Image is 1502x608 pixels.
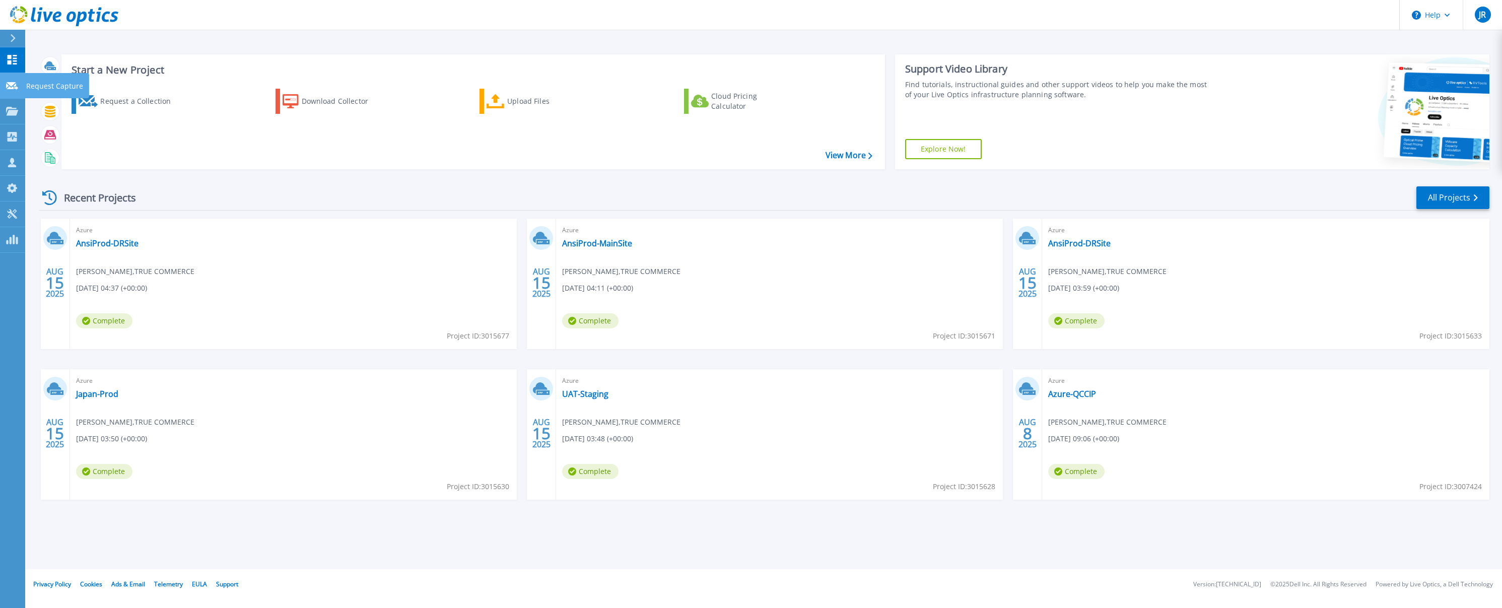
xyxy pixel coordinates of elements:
[76,225,511,236] span: Azure
[1048,389,1096,399] a: Azure-QCCIP
[1416,186,1489,209] a: All Projects
[684,89,796,114] a: Cloud Pricing Calculator
[532,279,551,287] span: 15
[1048,266,1167,277] span: [PERSON_NAME] , TRUE COMMERCE
[933,481,995,492] span: Project ID: 3015628
[192,580,207,588] a: EULA
[26,73,83,99] p: Request Capture
[100,91,181,111] div: Request a Collection
[1048,313,1105,328] span: Complete
[905,139,982,159] a: Explore Now!
[562,313,619,328] span: Complete
[80,580,102,588] a: Cookies
[1048,238,1111,248] a: AnsiProd-DRSite
[447,481,509,492] span: Project ID: 3015630
[154,580,183,588] a: Telemetry
[532,415,551,452] div: AUG 2025
[45,415,64,452] div: AUG 2025
[76,389,118,399] a: Japan-Prod
[905,62,1214,76] div: Support Video Library
[76,313,132,328] span: Complete
[72,89,184,114] a: Request a Collection
[46,429,64,438] span: 15
[76,417,194,428] span: [PERSON_NAME] , TRUE COMMERCE
[562,225,997,236] span: Azure
[1479,11,1486,19] span: JR
[1193,581,1261,588] li: Version: [TECHNICAL_ID]
[1048,417,1167,428] span: [PERSON_NAME] , TRUE COMMERCE
[562,433,633,444] span: [DATE] 03:48 (+00:00)
[507,91,588,111] div: Upload Files
[562,389,608,399] a: UAT-Staging
[76,283,147,294] span: [DATE] 04:37 (+00:00)
[532,264,551,301] div: AUG 2025
[562,375,997,386] span: Azure
[562,238,632,248] a: AnsiProd-MainSite
[1048,433,1119,444] span: [DATE] 09:06 (+00:00)
[302,91,382,111] div: Download Collector
[72,64,872,76] h3: Start a New Project
[45,264,64,301] div: AUG 2025
[1048,464,1105,479] span: Complete
[76,238,139,248] a: AnsiProd-DRSite
[480,89,592,114] a: Upload Files
[33,580,71,588] a: Privacy Policy
[1376,581,1493,588] li: Powered by Live Optics, a Dell Technology
[826,151,872,160] a: View More
[562,464,619,479] span: Complete
[532,429,551,438] span: 15
[76,464,132,479] span: Complete
[562,266,680,277] span: [PERSON_NAME] , TRUE COMMERCE
[1419,481,1482,492] span: Project ID: 3007424
[1048,375,1483,386] span: Azure
[76,266,194,277] span: [PERSON_NAME] , TRUE COMMERCE
[1048,283,1119,294] span: [DATE] 03:59 (+00:00)
[76,433,147,444] span: [DATE] 03:50 (+00:00)
[1270,581,1367,588] li: © 2025 Dell Inc. All Rights Reserved
[46,279,64,287] span: 15
[216,580,238,588] a: Support
[1018,279,1037,287] span: 15
[276,89,388,114] a: Download Collector
[76,375,511,386] span: Azure
[562,417,680,428] span: [PERSON_NAME] , TRUE COMMERCE
[39,185,150,210] div: Recent Projects
[447,330,509,342] span: Project ID: 3015677
[111,580,145,588] a: Ads & Email
[1018,415,1037,452] div: AUG 2025
[1018,264,1037,301] div: AUG 2025
[562,283,633,294] span: [DATE] 04:11 (+00:00)
[1419,330,1482,342] span: Project ID: 3015633
[933,330,995,342] span: Project ID: 3015671
[1048,225,1483,236] span: Azure
[1023,429,1032,438] span: 8
[711,91,792,111] div: Cloud Pricing Calculator
[905,80,1214,100] div: Find tutorials, instructional guides and other support videos to help you make the most of your L...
